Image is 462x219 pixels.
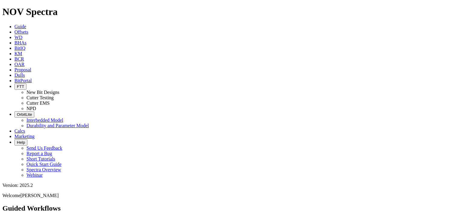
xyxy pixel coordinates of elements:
[17,84,24,89] span: FTT
[26,145,62,151] a: Send Us Feedback
[26,95,54,100] a: Cutter Testing
[26,172,43,178] a: Webinar
[2,183,460,188] div: Version: 2025.2
[26,162,61,167] a: Quick Start Guide
[2,204,460,212] h2: Guided Workflows
[14,62,25,67] a: OAR
[14,40,26,45] a: BHAs
[14,128,25,133] a: Calcs
[14,35,23,40] a: WD
[14,29,28,34] a: Offsets
[14,139,27,145] button: Help
[26,151,52,156] a: Report a Bug
[14,46,25,51] a: BitIQ
[14,56,24,61] a: BCR
[20,193,59,198] span: [PERSON_NAME]
[14,78,32,83] a: BitPortal
[14,24,26,29] a: Guide
[26,90,59,95] a: New Bit Designs
[26,156,55,161] a: Short Tutorials
[26,106,36,111] a: NPD
[17,140,25,145] span: Help
[14,111,34,118] button: OrbitLite
[26,123,89,128] a: Durability and Parameter Model
[14,73,25,78] a: Dulls
[26,118,63,123] a: Interbedded Model
[17,112,32,117] span: OrbitLite
[26,167,61,172] a: Spectra Overview
[2,193,460,198] p: Welcome
[14,67,31,72] a: Proposal
[26,100,50,106] a: Cutter EMS
[14,134,35,139] a: Marketing
[2,6,460,17] h1: NOV Spectra
[14,51,22,56] a: KM
[14,83,26,90] button: FTT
